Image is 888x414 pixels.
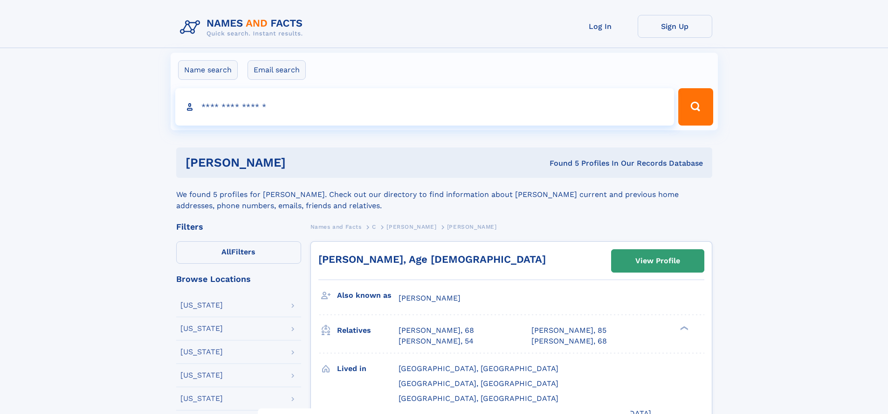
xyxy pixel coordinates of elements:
[678,325,689,331] div: ❯
[399,336,474,346] a: [PERSON_NAME], 54
[337,288,399,303] h3: Also known as
[310,221,362,232] a: Names and Facts
[399,294,461,302] span: [PERSON_NAME]
[399,325,474,336] a: [PERSON_NAME], 68
[337,361,399,377] h3: Lived in
[678,88,713,126] button: Search Button
[447,224,497,230] span: [PERSON_NAME]
[318,253,546,265] a: [PERSON_NAME], Age [DEMOGRAPHIC_DATA]
[399,364,558,373] span: [GEOGRAPHIC_DATA], [GEOGRAPHIC_DATA]
[178,60,238,80] label: Name search
[221,247,231,256] span: All
[180,372,223,379] div: [US_STATE]
[531,325,606,336] a: [PERSON_NAME], 85
[386,221,436,232] a: [PERSON_NAME]
[563,15,638,38] a: Log In
[180,325,223,332] div: [US_STATE]
[186,157,418,168] h1: [PERSON_NAME]
[176,241,301,264] label: Filters
[635,250,680,272] div: View Profile
[612,250,704,272] a: View Profile
[372,224,376,230] span: C
[638,15,712,38] a: Sign Up
[176,275,301,283] div: Browse Locations
[176,178,712,211] div: We found 5 profiles for [PERSON_NAME]. Check out our directory to find information about [PERSON_...
[372,221,376,232] a: C
[176,223,301,231] div: Filters
[180,395,223,402] div: [US_STATE]
[180,302,223,309] div: [US_STATE]
[337,323,399,338] h3: Relatives
[248,60,306,80] label: Email search
[386,224,436,230] span: [PERSON_NAME]
[399,394,558,403] span: [GEOGRAPHIC_DATA], [GEOGRAPHIC_DATA]
[175,88,675,126] input: search input
[176,15,310,40] img: Logo Names and Facts
[180,348,223,356] div: [US_STATE]
[399,379,558,388] span: [GEOGRAPHIC_DATA], [GEOGRAPHIC_DATA]
[418,158,703,168] div: Found 5 Profiles In Our Records Database
[531,336,607,346] a: [PERSON_NAME], 68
